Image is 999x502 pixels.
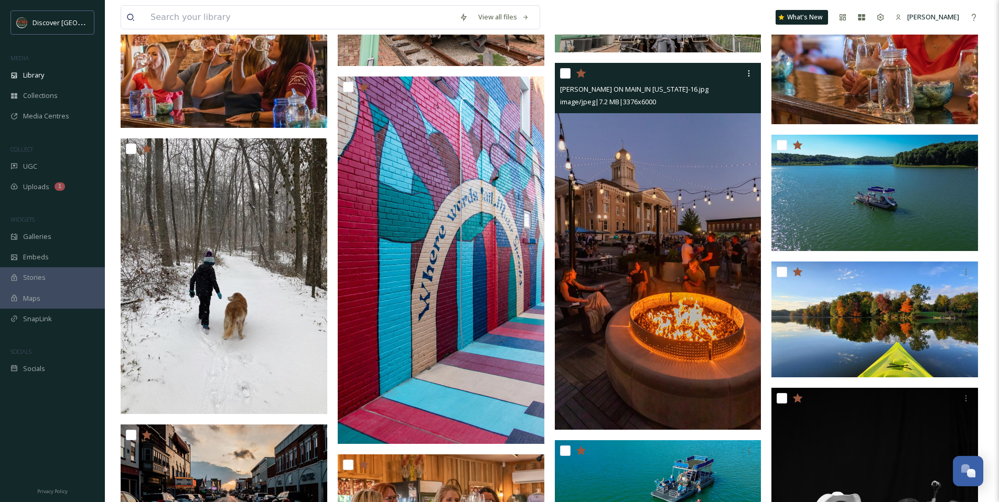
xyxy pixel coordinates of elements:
img: JASPER_MINGLE ON MAIN_IN INDIANA-16.jpg [555,63,761,430]
a: What's New [776,10,828,25]
img: girl in snow with dog.jpeg [121,138,327,413]
img: PATOKA LAKE WINERY_IN INDIANA-07.jpg [121,12,327,128]
button: Open Chat [953,456,983,486]
span: UGC [23,161,37,171]
span: Uploads [23,182,49,192]
img: PATOKA LAKE WINERY_IN INDIANA-06.jpg [771,8,978,124]
img: fall-1.jpg [771,261,978,378]
span: Maps [23,293,40,303]
span: SOCIALS [10,347,31,355]
span: Library [23,70,44,80]
span: SnapLink [23,314,52,324]
span: Stories [23,272,46,282]
img: SIN-logo.svg [17,17,27,28]
input: Search your library [145,6,454,29]
span: Galleries [23,232,51,242]
span: Collections [23,91,58,101]
span: Socials [23,364,45,374]
span: Embeds [23,252,49,262]
div: 1 [55,182,65,191]
a: [PERSON_NAME] [890,7,964,27]
span: Privacy Policy [37,488,68,495]
img: PATOKA LAKE MARINA_IN INDIANA-21.jpg [771,135,978,251]
span: Discover [GEOGRAPHIC_DATA][US_STATE] [33,17,164,27]
span: WIDGETS [10,215,35,223]
span: MEDIA [10,54,29,62]
span: [PERSON_NAME] ON MAIN_IN [US_STATE]-16.jpg [560,84,708,94]
span: image/jpeg | 7.2 MB | 3376 x 6000 [560,97,656,106]
a: View all files [473,7,534,27]
span: COLLECT [10,145,33,153]
a: Privacy Policy [37,484,68,497]
span: [PERSON_NAME] [907,12,959,21]
span: Media Centres [23,111,69,121]
img: JASPER ALLEY ART_IN INDIANA-1.jpg [338,77,544,444]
